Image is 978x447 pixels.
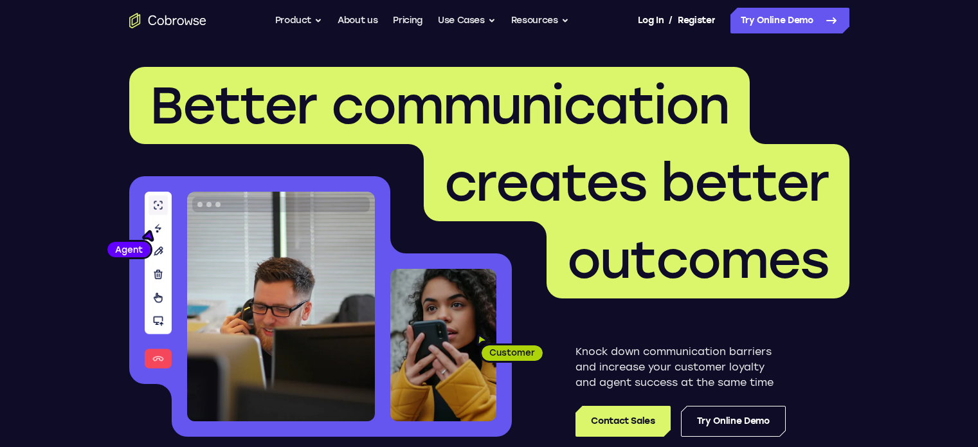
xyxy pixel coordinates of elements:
[444,152,829,214] span: creates better
[678,8,715,33] a: Register
[390,269,496,421] img: A customer holding their phone
[638,8,664,33] a: Log In
[150,75,729,136] span: Better communication
[393,8,422,33] a: Pricing
[575,344,786,390] p: Knock down communication barriers and increase your customer loyalty and agent success at the sam...
[567,229,829,291] span: outcomes
[669,13,673,28] span: /
[275,8,323,33] button: Product
[129,13,206,28] a: Go to the home page
[511,8,569,33] button: Resources
[338,8,377,33] a: About us
[575,406,670,437] a: Contact Sales
[187,192,375,421] img: A customer support agent talking on the phone
[438,8,496,33] button: Use Cases
[681,406,786,437] a: Try Online Demo
[730,8,849,33] a: Try Online Demo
